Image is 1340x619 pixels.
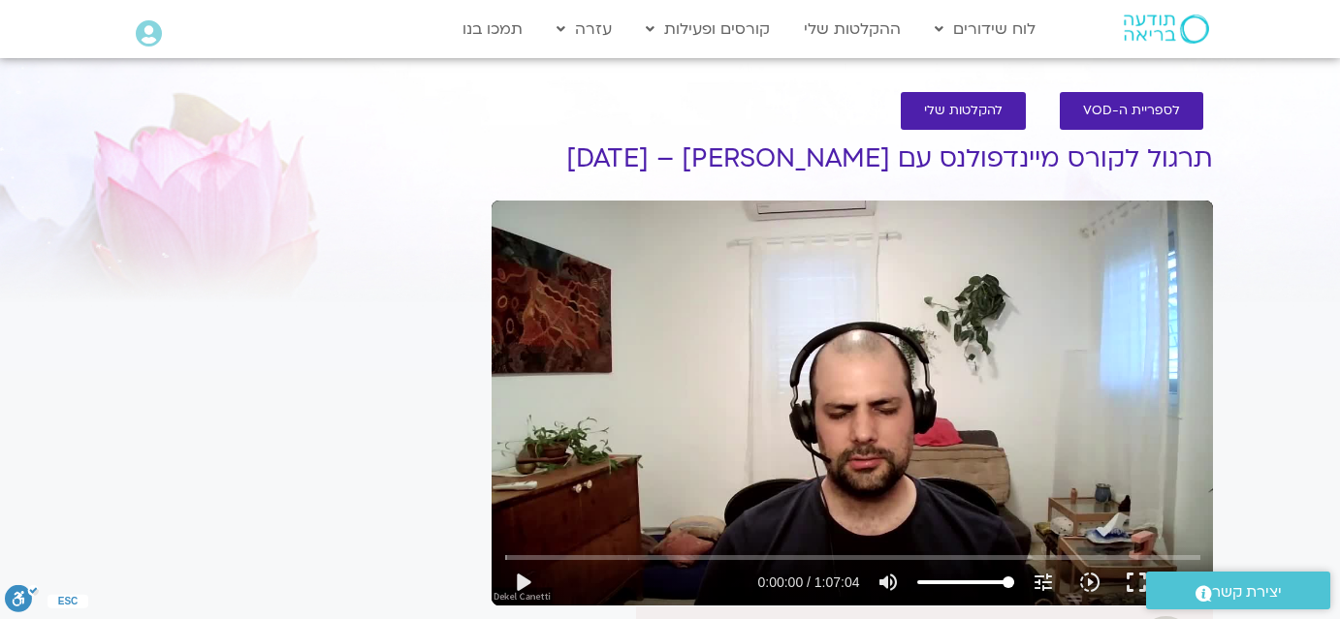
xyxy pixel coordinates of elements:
[794,11,910,47] a: ההקלטות שלי
[925,11,1045,47] a: לוח שידורים
[924,104,1003,118] span: להקלטות שלי
[636,11,780,47] a: קורסים ופעילות
[1124,15,1209,44] img: תודעה בריאה
[1060,92,1203,130] a: לספריית ה-VOD
[1083,104,1180,118] span: לספריית ה-VOD
[1212,579,1282,605] span: יצירת קשר
[901,92,1026,130] a: להקלטות שלי
[547,11,622,47] a: עזרה
[453,11,532,47] a: תמכו בנו
[1146,572,1330,609] a: יצירת קשר
[492,144,1213,173] h1: תרגול לקורס מיינדפולנס עם [PERSON_NAME] – [DATE]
